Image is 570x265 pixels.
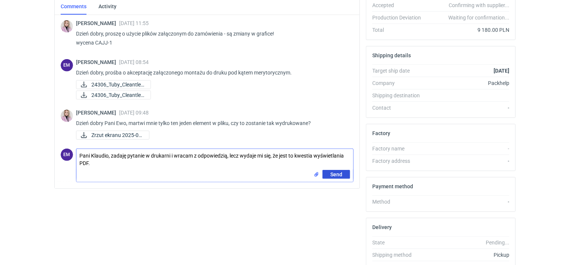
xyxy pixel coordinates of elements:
div: Method [372,198,427,205]
figcaption: EM [61,59,73,71]
p: Dzień dobry, prośba o akceptację załączonego montażu do druku pod kątem merytorycznym. [76,68,348,77]
h2: Payment method [372,183,413,189]
span: [DATE] 11:55 [119,20,149,26]
a: Zrzut ekranu 2025-09... [76,131,149,140]
div: Accepted [372,1,427,9]
span: [PERSON_NAME] [76,110,119,116]
span: 24306_Tuby_Cleantle_... [91,91,145,99]
div: 9 180.00 PLN [427,26,509,34]
strong: [DATE] [494,68,509,74]
div: - [427,104,509,112]
h2: Factory [372,130,390,136]
a: 24306_Tuby_Cleantle_... [76,91,151,100]
div: - [427,157,509,165]
div: Shipping destination [372,92,427,99]
button: Send [322,170,350,179]
div: Total [372,26,427,34]
div: Factory address [372,157,427,165]
figcaption: EM [61,149,73,161]
div: Company [372,79,427,87]
div: Ewa Mroczkowska [61,59,73,71]
div: Zrzut ekranu 2025-09-3 o 09.47.18.png [76,131,149,140]
h2: Shipping details [372,52,411,58]
textarea: Pani Klaudio, zadaję pytanie w drukarni i wracam z odpowiedzią, lecz wydaje mi się, że jest to kw... [76,149,353,170]
span: [PERSON_NAME] [76,20,119,26]
span: [DATE] 09:48 [119,110,149,116]
div: 24306_Tuby_Cleantle_montaz_V11_UV.PDF [76,80,151,89]
em: Pending... [486,240,509,246]
p: Dzień dobry Pani Ewo, martwi mnie tylko ten jeden element w pliku, czy to zostanie tak wydrukowane? [76,119,348,128]
a: 24306_Tuby_Cleantle_... [76,80,151,89]
span: [PERSON_NAME] [76,59,119,65]
div: - [427,198,509,205]
div: State [372,239,427,246]
div: Production Deviation [372,14,427,21]
h2: Delivery [372,224,392,230]
p: Dzień dobry, proszę o użycie plików załączonym do zamówienia - są zmiany w grafice! wycena CAJJ-1 [76,29,348,47]
span: 24306_Tuby_Cleantle_... [91,80,145,89]
span: [DATE] 08:54 [119,59,149,65]
img: Klaudia Wiśniewska [61,110,73,122]
div: - [427,145,509,152]
em: Confirming with supplier... [449,2,509,8]
span: Zrzut ekranu 2025-09... [91,131,143,139]
div: Ewa Mroczkowska [61,149,73,161]
span: Send [330,172,342,177]
div: Contact [372,104,427,112]
div: 24306_Tuby_Cleantle_montaz_V11.PDF [76,91,151,100]
div: Factory name [372,145,427,152]
img: Klaudia Wiśniewska [61,20,73,33]
div: Packhelp [427,79,509,87]
div: Shipping method [372,251,427,259]
div: Target ship date [372,67,427,74]
em: Waiting for confirmation... [448,14,509,21]
div: Pickup [427,251,509,259]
